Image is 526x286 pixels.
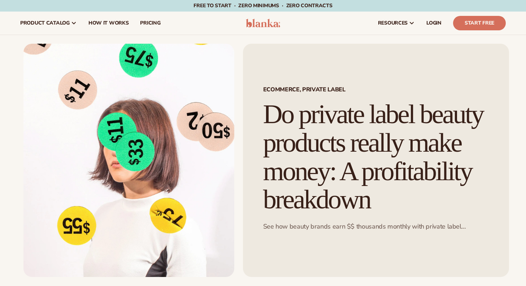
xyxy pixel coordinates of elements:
a: resources [372,12,421,35]
a: Start Free [453,16,506,30]
p: See how beauty brands earn $$ thousands monthly with private label products. [263,222,489,231]
a: How It Works [83,12,135,35]
a: pricing [134,12,166,35]
span: product catalog [20,20,70,26]
span: Free to start · ZERO minimums · ZERO contracts [194,2,332,9]
img: Profitability of private label company [23,44,234,277]
span: Ecommerce, Private Label [263,87,489,92]
span: resources [378,20,408,26]
a: product catalog [14,12,83,35]
span: pricing [140,20,160,26]
span: How It Works [88,20,129,26]
h1: Do private label beauty products really make money: A profitability breakdown [263,100,489,214]
img: logo [246,19,280,27]
span: LOGIN [426,20,442,26]
a: LOGIN [421,12,447,35]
